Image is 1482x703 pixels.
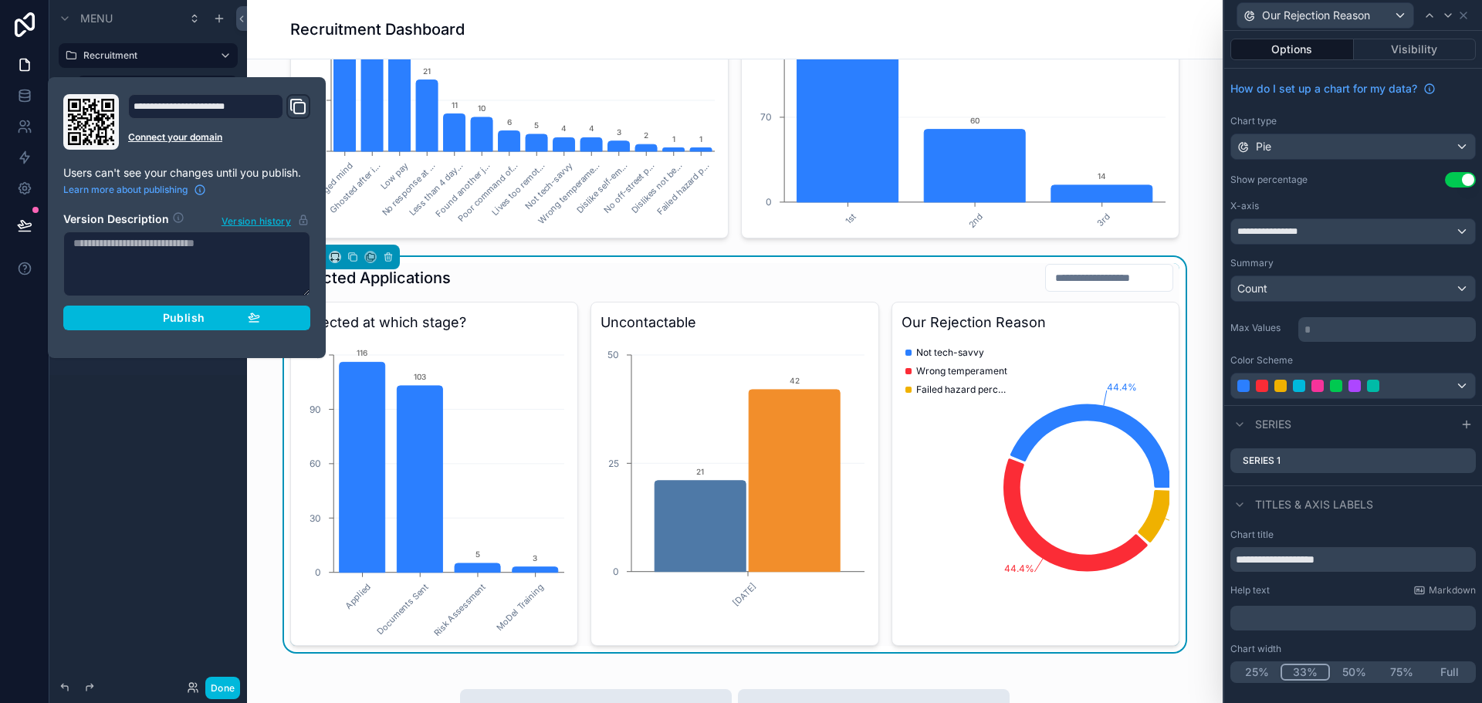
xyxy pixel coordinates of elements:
[1230,81,1436,96] a: How do I set up a chart for my data?
[697,467,705,476] text: 21
[790,376,800,385] text: 42
[613,566,619,577] tspan: 0
[343,581,373,611] text: Applied
[63,165,310,181] p: Users can't see your changes until you publish.
[315,566,321,578] tspan: 0
[221,211,310,228] button: Version history
[63,184,188,196] span: Learn more about publishing
[1255,497,1373,512] span: Titles & Axis labels
[916,384,1009,396] span: Failed hazard perception
[1255,417,1291,432] span: Series
[902,340,1169,636] div: chart
[300,340,568,636] div: chart
[1256,139,1271,154] span: Pie
[1426,664,1474,681] button: Full
[902,312,1169,333] h3: Our Rejection Reason
[1106,381,1136,393] tspan: 44.4%
[1378,664,1426,681] button: 75%
[1230,529,1274,541] label: Chart title
[1230,322,1292,334] label: Max Values
[83,49,207,62] label: Recruitment
[310,512,321,524] tspan: 30
[128,94,310,150] div: Domain and Custom Link
[1237,2,1414,29] button: Our Rejection Reason
[1230,584,1270,597] label: Help text
[310,404,321,415] tspan: 90
[495,581,546,632] text: MoDel Training
[1330,664,1378,681] button: 50%
[1230,81,1417,96] span: How do I set up a chart for my data?
[475,549,480,559] text: 5
[357,348,367,357] text: 116
[1230,115,1277,127] label: Chart type
[1004,563,1034,574] tspan: 44.4%
[306,349,321,360] tspan: 120
[1429,584,1476,597] span: Markdown
[163,311,205,325] span: Publish
[1230,603,1476,630] div: scrollable content
[1281,664,1330,681] button: 33%
[731,580,759,608] text: [DATE]
[1230,643,1281,655] label: Chart width
[1230,174,1308,186] label: Show percentage
[533,553,537,563] text: 3
[1230,39,1354,60] button: Options
[1233,664,1281,681] button: 25%
[1230,257,1274,269] label: Summary
[916,346,984,359] span: Not tech-savvy
[607,349,619,360] tspan: 50
[80,11,113,26] span: Menu
[414,372,426,381] text: 103
[1230,134,1476,160] button: Pie
[1354,39,1477,60] button: Visibility
[601,312,868,333] h3: Uncontactable
[601,340,868,636] div: chart
[1230,275,1476,302] button: Count
[1243,455,1281,467] label: Series 1
[1230,354,1293,367] label: Color Scheme
[608,458,619,469] tspan: 25
[375,581,431,637] text: Documents Sent
[300,312,568,333] h3: Rejected at which stage?
[290,267,451,289] h1: Rejected Applications
[128,131,310,144] a: Connect your domain
[222,212,291,228] span: Version history
[205,677,240,699] button: Done
[63,184,206,196] a: Learn more about publishing
[1230,200,1259,212] label: X-axis
[63,306,310,330] button: Publish
[290,19,465,40] h1: Recruitment Dashboard
[1237,281,1267,296] span: Count
[63,211,169,228] h2: Version Description
[1262,8,1370,23] span: Our Rejection Reason
[1298,314,1476,342] div: scrollable content
[431,581,489,638] text: Risk Assessment
[1413,584,1476,597] a: Markdown
[916,365,1007,377] span: Wrong temperament
[310,458,321,469] tspan: 60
